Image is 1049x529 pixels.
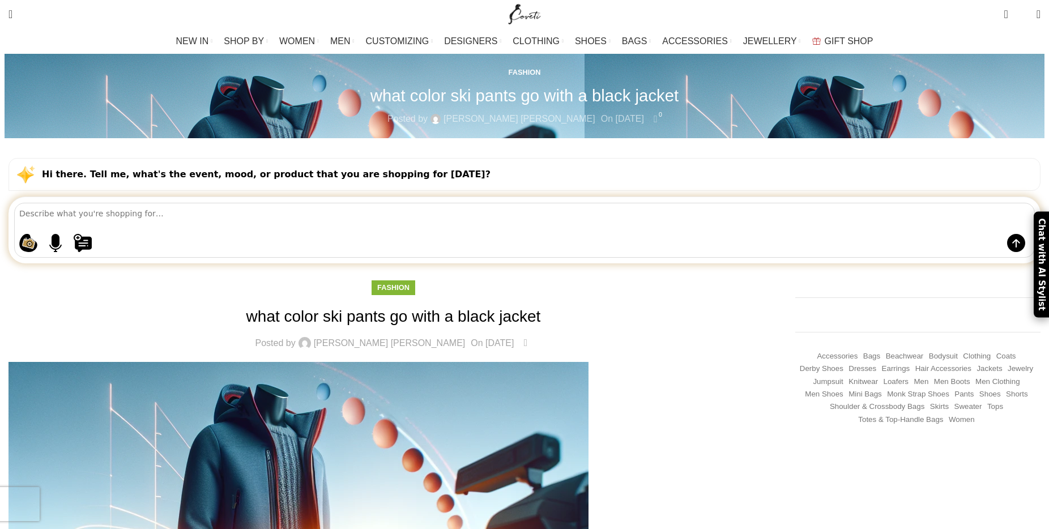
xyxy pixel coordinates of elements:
[601,114,644,123] time: On [DATE]
[987,402,1003,412] a: Tops (3,134 items)
[863,351,880,362] a: Bags (1,744 items)
[743,30,801,53] a: JEWELLERY
[575,30,611,53] a: SHOES
[377,283,410,292] a: Fashion
[949,415,975,425] a: Women (22,454 items)
[224,30,268,53] a: SHOP BY
[1006,389,1028,400] a: Shorts (328 items)
[366,30,433,53] a: CUSTOMIZING
[915,364,971,374] a: Hair Accessories (245 items)
[314,339,466,348] a: [PERSON_NAME] [PERSON_NAME]
[224,36,264,46] span: SHOP BY
[858,415,943,425] a: Totes & Top-Handle Bags (361 items)
[650,112,662,126] a: 0
[934,377,970,387] a: Men Boots (296 items)
[976,364,1002,374] a: Jackets (1,265 items)
[812,37,821,45] img: GiftBag
[662,36,728,46] span: ACCESSORIES
[830,402,924,412] a: Shoulder & Crossbody Bags (672 items)
[656,110,665,119] span: 0
[366,36,429,46] span: CUSTOMIZING
[812,30,873,53] a: GIFT SHOP
[575,36,607,46] span: SHOES
[996,351,1016,362] a: Coats (432 items)
[817,351,858,362] a: Accessories (745 items)
[998,3,1013,25] a: 0
[805,389,843,400] a: Men Shoes (1,372 items)
[444,30,501,53] a: DESIGNERS
[1005,6,1013,14] span: 0
[743,36,797,46] span: JEWELLERY
[887,389,949,400] a: Monk strap shoes (262 items)
[1017,3,1028,25] div: My Wishlist
[444,36,497,46] span: DESIGNERS
[848,389,882,400] a: Mini Bags (367 items)
[975,377,1020,387] a: Men Clothing (418 items)
[954,402,982,412] a: Sweater (254 items)
[825,36,873,46] span: GIFT SHOP
[330,36,351,46] span: MEN
[176,30,213,53] a: NEW IN
[882,364,910,374] a: Earrings (192 items)
[813,377,843,387] a: Jumpsuit (156 items)
[513,36,560,46] span: CLOTHING
[509,68,541,76] a: Fashion
[954,389,974,400] a: Pants (1,419 items)
[430,114,441,124] img: author-avatar
[963,351,991,362] a: Clothing (19,179 items)
[800,364,843,374] a: Derby shoes (233 items)
[1008,364,1033,374] a: Jewelry (427 items)
[662,30,732,53] a: ACCESSORIES
[444,112,595,126] a: [PERSON_NAME] [PERSON_NAME]
[299,337,311,349] img: author-avatar
[3,30,1046,53] div: Main navigation
[387,112,428,126] span: Posted by
[848,377,878,387] a: Knitwear (496 items)
[506,8,544,18] a: Site logo
[930,402,949,412] a: Skirts (1,103 items)
[884,377,909,387] a: Loafers (193 items)
[176,36,209,46] span: NEW IN
[622,36,647,46] span: BAGS
[1019,11,1027,20] span: 0
[526,335,535,343] span: 0
[279,36,315,46] span: WOMEN
[279,30,319,53] a: WOMEN
[3,3,18,25] a: Search
[622,30,651,53] a: BAGS
[979,389,1001,400] a: Shoes (294 items)
[848,364,876,374] a: Dresses (9,809 items)
[255,339,295,348] span: Posted by
[519,336,531,351] a: 0
[929,351,958,362] a: Bodysuit (156 items)
[471,338,514,348] time: On [DATE]
[8,305,778,327] h1: what color ski pants go with a black jacket
[914,377,928,387] a: Men (1,906 items)
[370,86,679,105] h1: what color ski pants go with a black jacket
[330,30,354,53] a: MEN
[886,351,924,362] a: Beachwear (451 items)
[513,30,564,53] a: CLOTHING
